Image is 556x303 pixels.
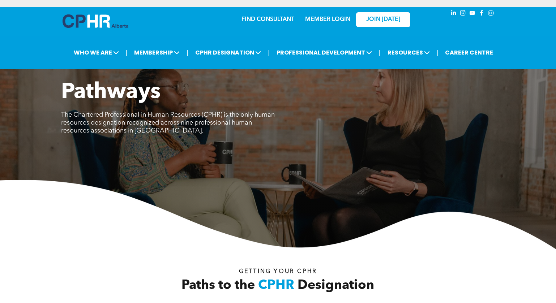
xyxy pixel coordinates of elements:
[187,45,188,60] li: |
[356,12,410,27] a: JOIN [DATE]
[274,46,374,59] span: PROFESSIONAL DEVELOPMENT
[72,46,121,59] span: WHO WE ARE
[181,279,255,292] span: Paths to the
[268,45,270,60] li: |
[443,46,495,59] a: CAREER CENTRE
[61,82,161,103] span: Pathways
[61,112,275,134] span: The Chartered Professional in Human Resources (CPHR) is the only human resources designation reco...
[437,45,439,60] li: |
[468,9,476,19] a: youtube
[478,9,486,19] a: facebook
[239,269,317,274] span: Getting your Cphr
[132,46,182,59] span: MEMBERSHIP
[258,279,294,292] span: CPHR
[487,9,495,19] a: Social network
[63,14,128,28] img: A blue and white logo for cp alberta
[126,45,128,60] li: |
[193,46,263,59] span: CPHR DESIGNATION
[298,279,374,292] span: Designation
[379,45,381,60] li: |
[305,17,350,22] a: MEMBER LOGIN
[459,9,467,19] a: instagram
[366,16,400,23] span: JOIN [DATE]
[449,9,457,19] a: linkedin
[385,46,432,59] span: RESOURCES
[241,17,294,22] a: FIND CONSULTANT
